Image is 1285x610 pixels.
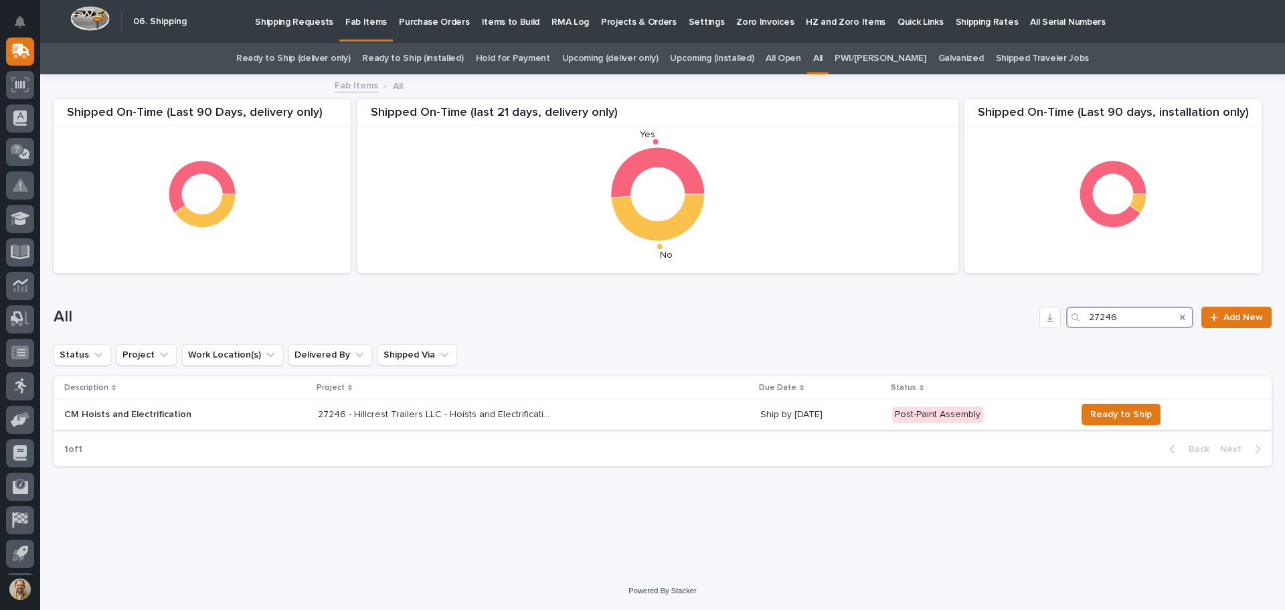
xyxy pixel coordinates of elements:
[964,106,1262,128] div: Shipped On-Time (Last 90 days, installation only)
[54,106,351,128] div: Shipped On-Time (Last 90 Days, delivery only)
[133,16,187,27] h2: 06. Shipping
[236,43,350,74] a: Ready to Ship (deliver only)
[182,344,283,366] button: Work Location(s)
[1090,406,1152,423] span: Ready to Ship
[759,380,796,395] p: Due Date
[670,43,754,74] a: Upcoming (installed)
[1223,313,1263,322] span: Add New
[1181,443,1209,455] span: Back
[362,43,463,74] a: Ready to Ship (installed)
[17,16,34,37] div: Notifications
[357,106,958,128] div: Shipped On-Time (last 21 days, delivery only)
[938,43,984,74] a: Galvanized
[393,78,403,92] p: All
[64,409,298,421] p: CM Hoists and Electrification
[54,307,1034,327] h1: All
[628,587,696,595] a: Powered By Stacker
[766,43,801,74] a: All Open
[6,8,34,36] button: Notifications
[476,43,550,74] a: Hold for Payment
[318,406,555,421] p: 27246 - Hillcrest Trailers LLC - Hoists and Electrification
[116,344,177,366] button: Project
[64,380,108,395] p: Description
[1082,404,1161,425] button: Ready to Ship
[54,433,93,466] p: 1 of 1
[1220,443,1250,455] span: Next
[317,380,345,395] p: Project
[70,6,110,31] img: Workspace Logo
[760,409,881,421] p: Ship by [DATE]
[377,344,457,366] button: Shipped Via
[54,344,111,366] button: Status
[813,43,823,74] a: All
[1159,443,1215,455] button: Back
[335,77,378,92] a: Fab Items
[288,344,372,366] button: Delivered By
[661,250,673,260] text: No
[54,400,1272,430] tr: CM Hoists and Electrification27246 - Hillcrest Trailers LLC - Hoists and Electrification27246 - H...
[892,406,983,423] div: Post-Paint Assembly
[1215,443,1272,455] button: Next
[6,575,34,603] button: users-avatar
[1201,307,1272,328] a: Add New
[891,380,916,395] p: Status
[640,130,655,139] text: Yes
[562,43,659,74] a: Upcoming (deliver only)
[835,43,926,74] a: PWI/[PERSON_NAME]
[1066,307,1193,328] input: Search
[996,43,1090,74] a: Shipped Traveler Jobs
